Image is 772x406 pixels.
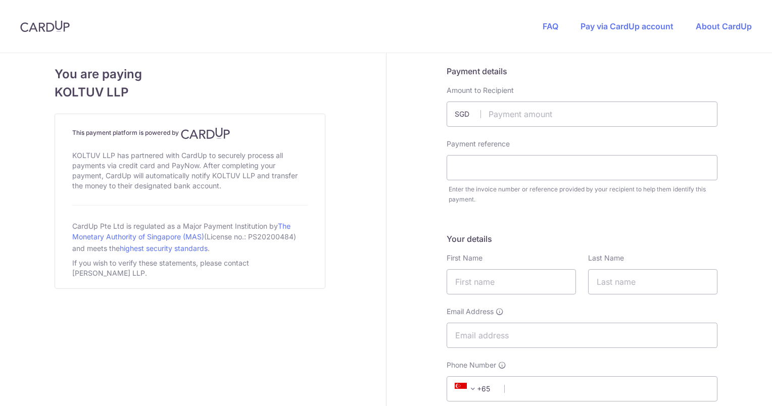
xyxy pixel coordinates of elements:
a: Pay via CardUp account [581,21,673,31]
input: Email address [447,323,717,348]
input: Last name [588,269,717,294]
a: highest security standards [120,244,208,252]
h4: This payment platform is powered by [72,127,308,139]
label: Amount to Recipient [447,85,514,95]
div: Enter the invoice number or reference provided by your recipient to help them identify this payment. [449,184,717,205]
span: Email Address [447,307,494,317]
label: First Name [447,253,482,263]
h5: Your details [447,233,717,245]
div: CardUp Pte Ltd is regulated as a Major Payment Institution by (License no.: PS20200484) and meets... [72,218,308,256]
div: If you wish to verify these statements, please contact [PERSON_NAME] LLP. [72,256,308,280]
label: Payment reference [447,139,510,149]
span: You are paying [55,65,325,83]
div: KOLTUV LLP has partnered with CardUp to securely process all payments via credit card and PayNow.... [72,148,308,193]
input: First name [447,269,576,294]
a: About CardUp [696,21,752,31]
input: Payment amount [447,101,717,127]
h5: Payment details [447,65,717,77]
img: CardUp [181,127,230,139]
span: KOLTUV LLP [55,83,325,101]
span: +65 [455,383,479,395]
span: Phone Number [447,360,496,370]
img: CardUp [20,20,70,32]
a: FAQ [543,21,558,31]
span: SGD [455,109,481,119]
label: Last Name [588,253,624,263]
span: +65 [452,383,497,395]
